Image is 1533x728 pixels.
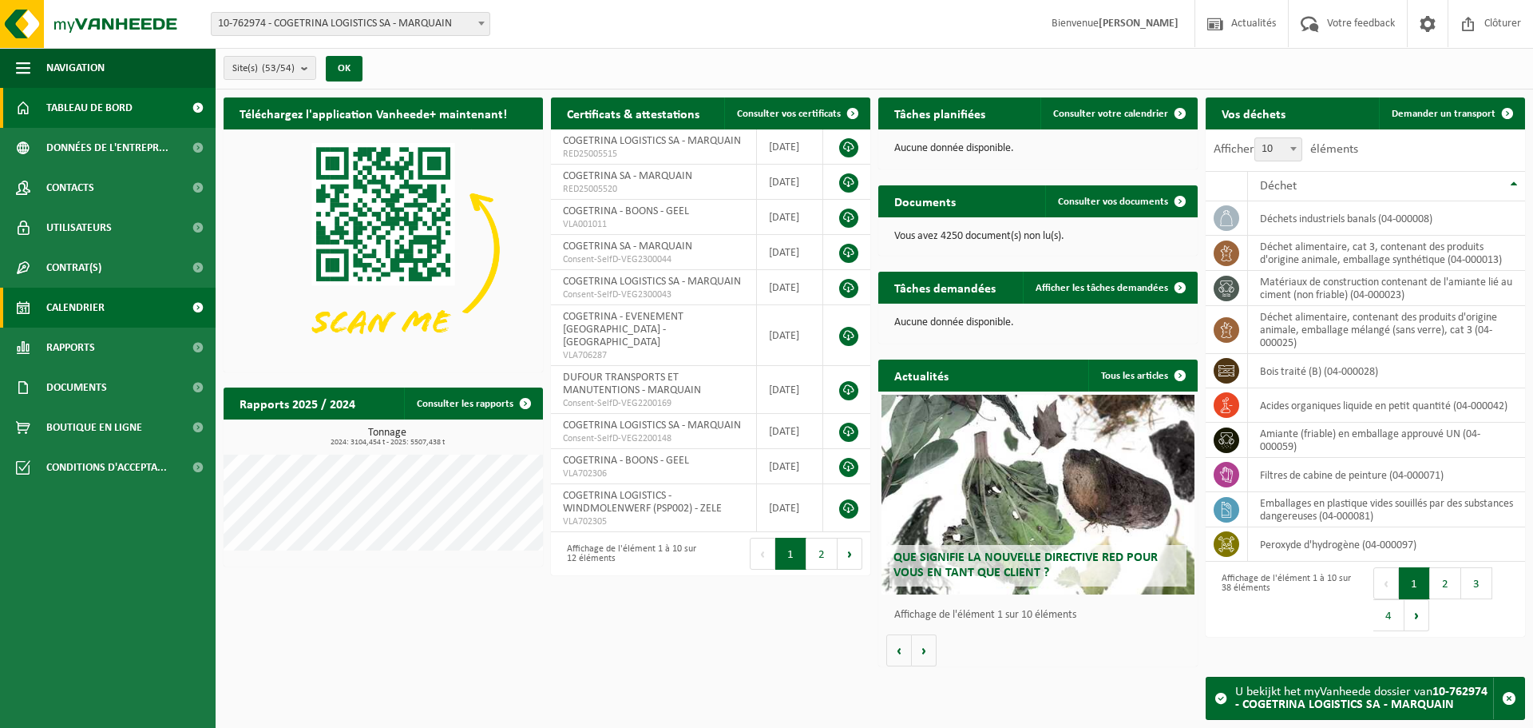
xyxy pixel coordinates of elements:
[1099,18,1178,30] strong: [PERSON_NAME]
[1053,109,1168,119] span: Consulter votre calendrier
[224,129,543,369] img: Download de VHEPlus App
[1248,388,1525,423] td: acides organiques liquide en petit quantité (04-000042)
[1045,185,1196,217] a: Consulter vos documents
[1248,271,1525,306] td: matériaux de construction contenant de l'amiante lié au ciment (non friable) (04-000023)
[886,635,912,666] button: Vorige
[563,311,683,348] span: COGETRINA - EVENEMENT [GEOGRAPHIC_DATA] - [GEOGRAPHIC_DATA]
[46,168,94,208] span: Contacts
[878,360,965,391] h2: Actualités
[1235,686,1487,711] strong: 10-762974 - COGETRINA LOGISTICS SA - MARQUAIN
[750,538,775,570] button: Previous
[757,270,823,305] td: [DATE]
[1373,567,1399,599] button: Previous
[1379,97,1523,129] a: Demander un transport
[563,455,689,467] span: COGETRINA - BOONS - GEEL
[551,97,715,129] h2: Certificats & attestations
[757,484,823,532] td: [DATE]
[262,63,295,74] count: (53/54)
[1248,236,1525,271] td: déchet alimentaire, cat 3, contenant des produits d'origine animale, emballage synthétique (04-00...
[232,57,295,81] span: Site(s)
[757,305,823,366] td: [DATE]
[757,129,823,165] td: [DATE]
[211,12,490,36] span: 10-762974 - COGETRINA LOGISTICS SA - MARQUAIN
[563,253,744,266] span: Consent-SelfD-VEG2300044
[563,372,701,396] span: DUFOUR TRANSPORTS ET MANUTENTIONS - MARQUAIN
[894,610,1190,621] p: Affichage de l'élément 1 sur 10 éléments
[563,420,741,432] span: COGETRINA LOGISTICS SA - MARQUAIN
[1214,566,1357,633] div: Affichage de l'élément 1 à 10 sur 38 éléments
[563,432,744,445] span: Consent-SelfD-VEG2200148
[46,408,142,448] span: Boutique en ligne
[757,366,823,414] td: [DATE]
[46,368,107,408] span: Documents
[46,448,167,487] span: Conditions d'accepta...
[1392,109,1495,119] span: Demander un transport
[46,208,112,248] span: Utilisateurs
[563,170,692,182] span: COGETRINA SA - MARQUAIN
[1235,678,1493,719] div: U bekijkt het myVanheede dossier van
[1260,180,1297,193] span: Déchet
[1088,360,1196,392] a: Tous les articles
[1248,527,1525,562] td: Peroxyde d'hydrogène (04-000097)
[1023,272,1196,304] a: Afficher les tâches demandées
[1399,567,1430,599] button: 1
[46,128,168,168] span: Données de l'entrepr...
[404,388,541,420] a: Consulter les rapports
[757,200,823,235] td: [DATE]
[563,241,692,253] span: COGETRINA SA - MARQUAIN
[757,165,823,200] td: [DATE]
[1255,138,1301,161] span: 10
[212,13,489,35] span: 10-762974 - COGETRINA LOGISTICS SA - MARQUAIN
[563,148,744,161] span: RED25005515
[757,235,823,270] td: [DATE]
[46,288,105,328] span: Calendrier
[563,183,744,196] span: RED25005520
[563,397,744,410] span: Consent-SelfD-VEG2200169
[1040,97,1196,129] a: Consulter votre calendrier
[224,56,316,80] button: Site(s)(53/54)
[224,388,371,419] h2: Rapports 2025 / 2024
[878,97,1001,129] h2: Tâches planifiées
[224,97,523,129] h2: Téléchargez l'application Vanheede+ maintenant!
[1461,567,1492,599] button: 3
[1248,423,1525,458] td: amiante (friable) en emballage approuvé UN (04-000059)
[46,248,101,288] span: Contrat(s)
[46,48,105,88] span: Navigation
[563,349,744,362] span: VLA706287
[912,635,937,666] button: Volgende
[878,272,1012,303] h2: Tâches demandées
[1248,201,1525,236] td: déchets industriels banals (04-000008)
[881,395,1194,595] a: Que signifie la nouvelle directive RED pour vous en tant que client ?
[326,56,362,82] button: OK
[737,109,841,119] span: Consulter vos certificats
[1430,567,1461,599] button: 2
[232,428,543,447] h3: Tonnage
[46,88,133,128] span: Tableau de bord
[563,467,744,480] span: VLA702306
[894,317,1182,328] p: Aucune donnée disponible.
[1373,599,1404,631] button: 4
[878,185,972,217] h2: Documents
[1206,97,1301,129] h2: Vos déchets
[563,135,741,147] span: COGETRINA LOGISTICS SA - MARQUAIN
[563,288,744,301] span: Consent-SelfD-VEG2300043
[563,218,744,231] span: VLA001011
[894,143,1182,154] p: Aucune donnée disponible.
[563,515,744,528] span: VLA702305
[232,439,543,447] span: 2024: 3104,454 t - 2025: 5507,438 t
[1248,458,1525,492] td: filtres de cabine de peinture (04-000071)
[894,231,1182,242] p: Vous avez 4250 document(s) non lu(s).
[724,97,869,129] a: Consulter vos certificats
[1404,599,1429,631] button: Next
[757,449,823,484] td: [DATE]
[1248,492,1525,527] td: emballages en plastique vides souillés par des substances dangereuses (04-000081)
[806,538,838,570] button: 2
[563,205,689,217] span: COGETRINA - BOONS - GEEL
[1058,197,1168,207] span: Consulter vos documents
[775,538,806,570] button: 1
[559,536,703,571] div: Affichage de l'élément 1 à 10 sur 12 éléments
[838,538,862,570] button: Next
[1036,283,1168,293] span: Afficher les tâches demandées
[1214,143,1358,156] label: Afficher éléments
[563,276,741,288] span: COGETRINA LOGISTICS SA - MARQUAIN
